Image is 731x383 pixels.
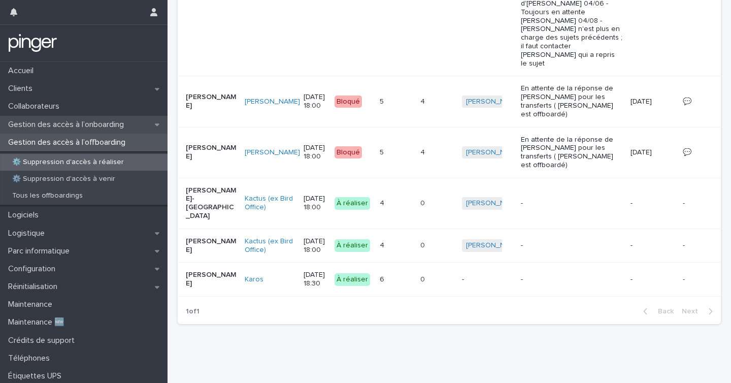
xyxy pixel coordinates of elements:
[521,199,622,208] p: -
[521,136,622,170] p: En attente de la réponse de [PERSON_NAME] pour les transferts ( [PERSON_NAME] est offboardé)
[186,93,237,110] p: [PERSON_NAME]
[4,66,42,76] p: Accueil
[4,300,60,309] p: Maintenance
[4,229,53,238] p: Logistique
[420,146,427,157] p: 4
[420,197,427,208] p: 0
[630,275,675,284] p: -
[380,95,386,106] p: 5
[335,273,370,286] div: À réaliser
[635,307,678,316] button: Back
[683,98,691,105] a: 💬
[4,158,132,167] p: ⚙️ Suppression d'accès à réaliser
[335,197,370,210] div: À réaliser
[652,308,674,315] span: Back
[335,146,362,159] div: Bloqué
[335,95,362,108] div: Bloqué
[462,275,513,284] p: -
[4,336,83,345] p: Crédits de support
[304,271,326,288] p: [DATE] 18:30
[4,102,68,111] p: Collaborateurs
[186,237,237,254] p: [PERSON_NAME]
[630,199,675,208] p: -
[683,239,687,250] p: -
[380,273,386,284] p: 6
[630,241,675,250] p: -
[466,148,521,157] a: [PERSON_NAME]
[304,144,326,161] p: [DATE] 18:00
[304,195,326,212] p: [DATE] 18:00
[186,144,237,161] p: [PERSON_NAME]
[420,95,427,106] p: 4
[683,149,691,156] a: 💬
[683,197,687,208] p: -
[186,271,237,288] p: [PERSON_NAME]
[521,275,622,284] p: -
[4,120,132,130] p: Gestion des accès à l’onboarding
[4,210,47,220] p: Logiciels
[466,199,521,208] a: [PERSON_NAME]
[304,93,326,110] p: [DATE] 18:00
[4,191,91,200] p: Tous les offboardings
[4,317,73,327] p: Maintenance 🆕
[4,84,41,93] p: Clients
[4,138,134,147] p: Gestion des accès à l’offboarding
[521,241,622,250] p: -
[335,239,370,252] div: À réaliser
[380,239,386,250] p: 4
[521,84,622,118] p: En attente de la réponse de [PERSON_NAME] pour les transferts ( [PERSON_NAME] est offboardé)
[4,175,123,183] p: ⚙️ Suppression d'accès à venir
[304,237,326,254] p: [DATE] 18:00
[678,307,721,316] button: Next
[682,308,704,315] span: Next
[245,275,263,284] a: Karos
[380,197,386,208] p: 4
[4,354,58,363] p: Téléphones
[466,98,521,106] a: [PERSON_NAME]
[4,282,65,292] p: Réinitialisation
[466,241,521,250] a: [PERSON_NAME]
[630,148,675,157] p: [DATE]
[8,33,57,53] img: mTgBEunGTSyRkCgitkcU
[420,239,427,250] p: 0
[420,273,427,284] p: 0
[683,273,687,284] p: -
[186,186,237,220] p: [PERSON_NAME]-[GEOGRAPHIC_DATA]
[4,246,78,256] p: Parc informatique
[630,98,675,106] p: [DATE]
[245,195,295,212] a: Kactus (ex Bird Office)
[245,98,300,106] a: [PERSON_NAME]
[4,264,63,274] p: Configuration
[245,237,295,254] a: Kactus (ex Bird Office)
[245,148,300,157] a: [PERSON_NAME]
[380,146,386,157] p: 5
[178,299,208,324] p: 1 of 1
[4,371,70,381] p: Étiquettes UPS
